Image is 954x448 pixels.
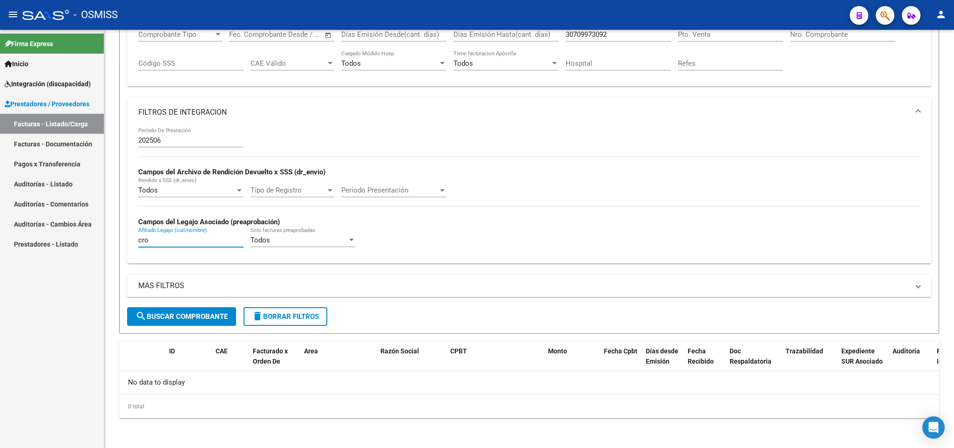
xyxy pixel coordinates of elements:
datatable-header-cell: ID [165,341,212,382]
span: CAE [216,347,228,355]
strong: Campos del Legajo Asociado (preaprobación) [138,218,280,226]
button: Buscar Comprobante [127,307,236,326]
span: Todos [341,59,361,68]
span: Facturado x Orden De [253,347,288,365]
span: Todos [138,186,158,194]
mat-panel-title: FILTROS DE INTEGRACION [138,107,909,117]
span: Area [304,347,318,355]
span: Todos [453,59,473,68]
span: Buscar Comprobante [135,312,228,321]
mat-icon: menu [7,9,19,20]
datatable-header-cell: Expediente SUR Asociado [838,341,889,382]
datatable-header-cell: Area [300,341,363,382]
button: Open calendar [323,30,334,41]
mat-icon: search [135,310,147,322]
datatable-header-cell: Días desde Emisión [642,341,684,382]
span: Borrar Filtros [252,312,319,321]
div: 0 total [119,395,939,418]
span: Período Presentación [341,186,438,194]
button: Borrar Filtros [244,307,327,326]
span: Comprobante Tipo [138,30,214,39]
span: CPBT [450,347,467,355]
mat-icon: delete [252,310,263,322]
datatable-header-cell: Auditoria [889,341,933,382]
div: No data to display [119,371,939,394]
span: Monto [548,347,567,355]
input: Fecha fin [275,30,320,39]
span: Doc Respaldatoria [730,347,771,365]
mat-icon: person [935,9,947,20]
datatable-header-cell: Monto [544,341,600,382]
span: Razón Social [380,347,419,355]
span: Firma Express [5,39,53,49]
span: Prestadores / Proveedores [5,99,89,109]
datatable-header-cell: CPBT [447,341,544,382]
span: Todos [250,236,270,244]
span: Tipo de Registro [250,186,326,194]
span: Trazabilidad [785,347,823,355]
span: Auditoria [893,347,920,355]
strong: Campos del Archivo de Rendición Devuelto x SSS (dr_envio) [138,168,325,176]
datatable-header-cell: Fecha Recibido [684,341,726,382]
mat-expansion-panel-header: MAS FILTROS [127,275,931,297]
div: Open Intercom Messenger [922,416,945,439]
input: Fecha inicio [229,30,267,39]
datatable-header-cell: Fecha Cpbt [600,341,642,382]
datatable-header-cell: Trazabilidad [782,341,838,382]
datatable-header-cell: Razón Social [377,341,447,382]
datatable-header-cell: CAE [212,341,249,382]
div: FILTROS DE INTEGRACION [127,127,931,263]
span: Fecha Cpbt [604,347,637,355]
span: Inicio [5,59,28,69]
span: CAE Válido [250,59,326,68]
span: ID [169,347,175,355]
mat-expansion-panel-header: FILTROS DE INTEGRACION [127,97,931,127]
span: Días desde Emisión [646,347,678,365]
mat-panel-title: MAS FILTROS [138,281,909,291]
span: - OSMISS [74,5,118,25]
span: Integración (discapacidad) [5,79,91,89]
datatable-header-cell: Facturado x Orden De [249,341,300,382]
span: Fecha Recibido [688,347,714,365]
span: Expediente SUR Asociado [841,347,883,365]
datatable-header-cell: Doc Respaldatoria [726,341,782,382]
